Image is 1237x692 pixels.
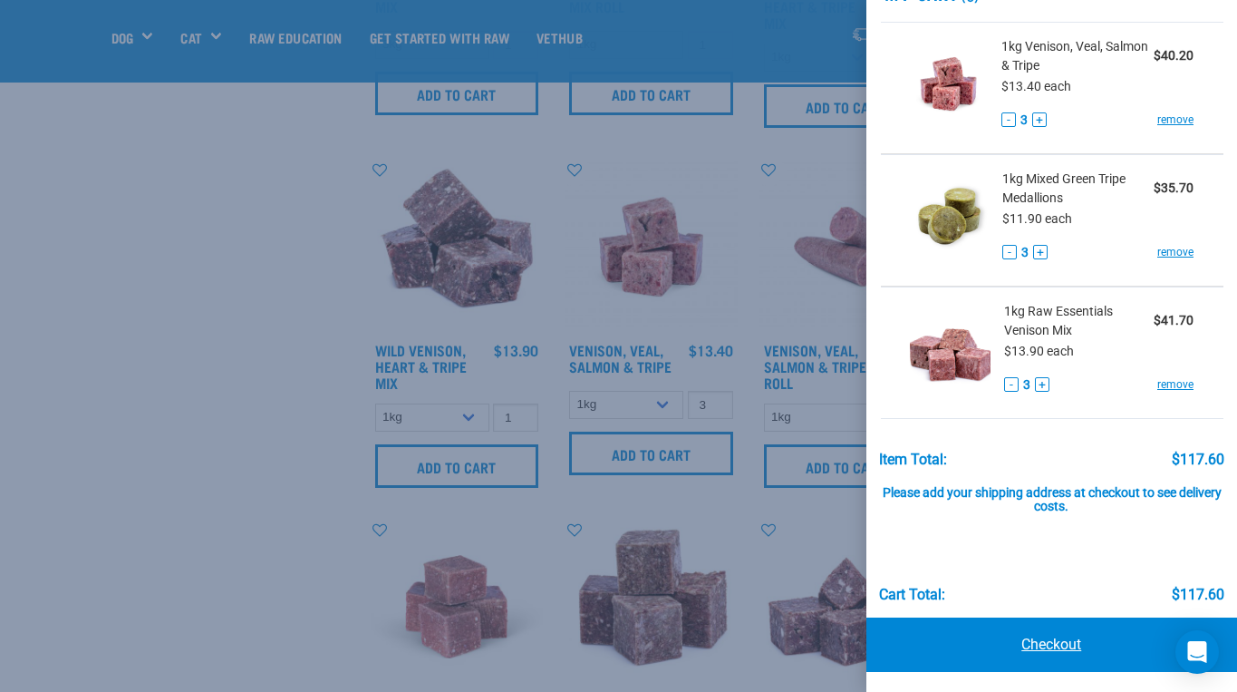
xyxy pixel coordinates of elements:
div: Open Intercom Messenger [1175,630,1219,674]
a: remove [1157,112,1194,128]
span: 1kg Raw Essentials Venison Mix [1004,302,1154,340]
a: remove [1157,376,1194,393]
button: - [1004,377,1019,392]
button: + [1032,112,1047,127]
span: $13.40 each [1001,79,1071,93]
span: 3 [1023,375,1030,395]
div: Item Total: [878,452,946,468]
div: Cart total: [878,587,944,603]
span: 1kg Venison, Veal, Salmon & Tripe [1001,37,1154,75]
img: Venison, Veal, Salmon & Tripe [910,37,989,131]
img: Raw Essentials Venison Mix [910,302,991,395]
img: Mixed Green Tripe Medallions [910,170,989,263]
div: $117.60 [1172,452,1224,468]
span: 1kg Mixed Green Tripe Medallions [1002,170,1154,208]
button: - [1002,245,1017,259]
button: - [1001,112,1016,127]
button: + [1035,377,1049,392]
span: 3 [1021,243,1029,262]
span: 3 [1020,111,1028,130]
button: + [1033,245,1048,259]
strong: $40.20 [1154,48,1194,63]
div: Please add your shipping address at checkout to see delivery costs. [878,468,1224,515]
strong: $41.70 [1154,313,1194,327]
strong: $35.70 [1154,180,1194,195]
div: $117.60 [1172,587,1224,603]
span: $11.90 each [1002,211,1072,226]
span: $13.90 each [1004,344,1074,358]
a: remove [1157,244,1194,260]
